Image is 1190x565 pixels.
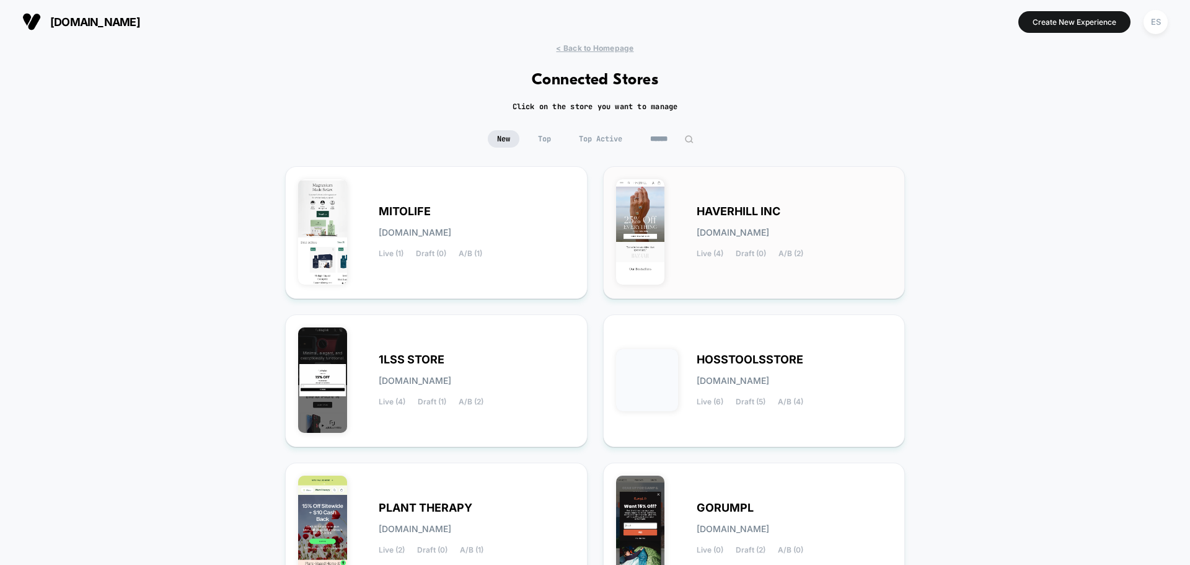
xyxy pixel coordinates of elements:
span: Draft (0) [416,249,446,258]
h1: Connected Stores [532,71,659,89]
span: Draft (2) [736,546,765,554]
img: HAVERHILL_INC [616,179,665,285]
button: Create New Experience [1018,11,1130,33]
span: Top Active [570,130,632,148]
span: A/B (1) [459,249,482,258]
span: PLANT THERAPY [379,504,472,512]
span: Live (4) [379,398,405,406]
span: 1LSS STORE [379,355,444,364]
span: A/B (4) [778,398,803,406]
img: edit [684,135,694,144]
img: HOSSTOOLSSTORE [616,349,678,411]
span: HAVERHILL INC [697,207,780,216]
span: [DOMAIN_NAME] [697,525,769,533]
img: MITOLIFE [298,179,347,285]
span: A/B (2) [459,398,483,406]
span: New [488,130,519,148]
span: MITOLIFE [379,207,431,216]
span: GORUMPL [697,504,754,512]
div: ES [1144,10,1168,34]
span: Draft (0) [736,249,766,258]
button: ES [1140,9,1171,35]
span: [DOMAIN_NAME] [697,228,769,237]
span: A/B (0) [778,546,803,554]
span: Top [529,130,560,148]
span: Live (6) [697,398,723,406]
span: [DOMAIN_NAME] [379,376,451,385]
span: Live (4) [697,249,723,258]
img: Visually logo [22,12,41,31]
span: [DOMAIN_NAME] [50,16,140,29]
span: Draft (0) [417,546,447,554]
span: A/B (2) [778,249,803,258]
span: A/B (1) [460,546,483,554]
span: Live (1) [379,249,403,258]
span: [DOMAIN_NAME] [379,525,451,533]
button: [DOMAIN_NAME] [19,12,144,32]
span: [DOMAIN_NAME] [379,228,451,237]
span: Draft (1) [418,398,446,406]
span: Draft (5) [736,398,765,406]
span: [DOMAIN_NAME] [697,376,769,385]
span: HOSSTOOLSSTORE [697,355,803,364]
span: Live (0) [697,546,723,554]
h2: Click on the store you want to manage [513,102,678,112]
span: Live (2) [379,546,405,554]
img: 1LSS_STORE [298,327,347,433]
span: < Back to Homepage [556,43,633,53]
